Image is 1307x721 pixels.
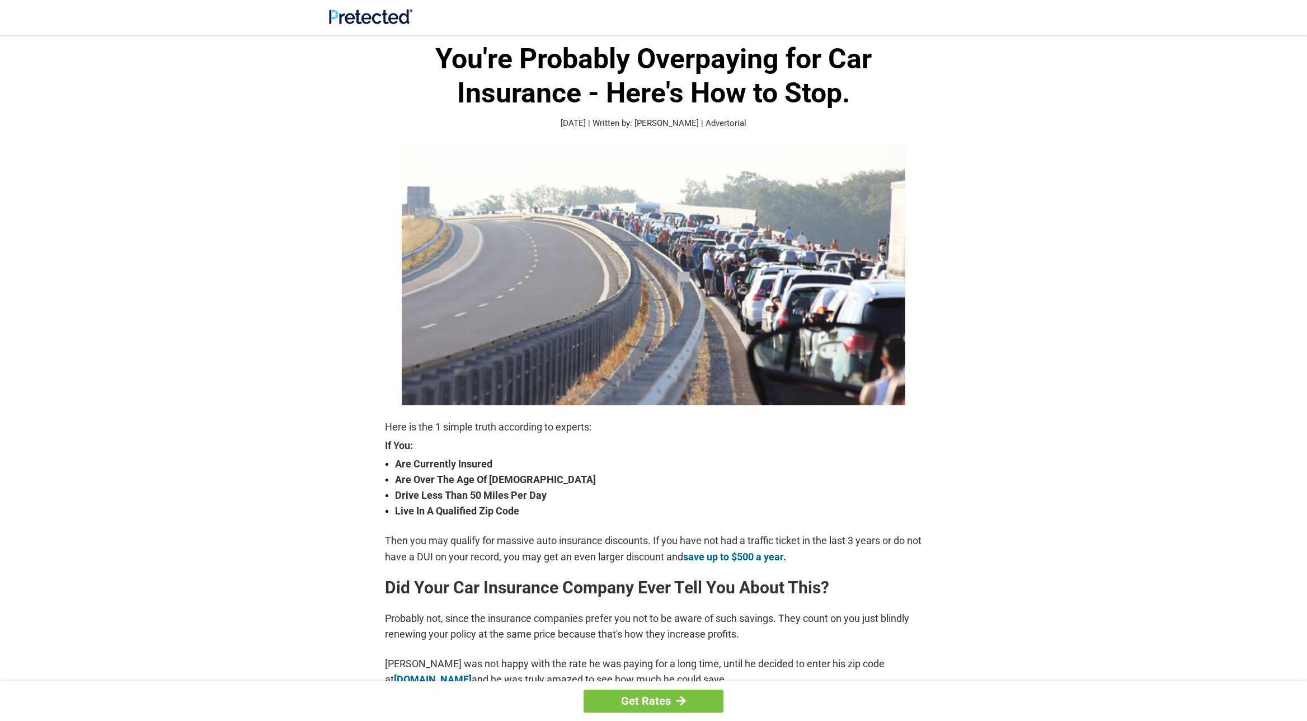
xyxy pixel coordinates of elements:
[395,503,922,519] strong: Live In A Qualified Zip Code
[395,472,922,488] strong: Are Over The Age Of [DEMOGRAPHIC_DATA]
[385,656,922,687] p: [PERSON_NAME] was not happy with the rate he was paying for a long time, until he decided to ente...
[395,456,922,472] strong: Are Currently Insured
[395,488,922,503] strong: Drive Less Than 50 Miles Per Day
[329,16,412,26] a: Site Logo
[385,611,922,642] p: Probably not, since the insurance companies prefer you not to be aware of such savings. They coun...
[329,9,412,24] img: Site Logo
[385,441,922,451] strong: If You:
[385,419,922,435] p: Here is the 1 simple truth according to experts:
[385,42,922,110] h1: You're Probably Overpaying for Car Insurance - Here's How to Stop.
[683,551,786,563] a: save up to $500 a year.
[394,673,472,685] a: [DOMAIN_NAME]
[385,579,922,597] h2: Did Your Car Insurance Company Ever Tell You About This?
[584,690,723,713] a: Get Rates
[385,533,922,564] p: Then you may qualify for massive auto insurance discounts. If you have not had a traffic ticket i...
[385,117,922,130] p: [DATE] | Written by: [PERSON_NAME] | Advertorial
